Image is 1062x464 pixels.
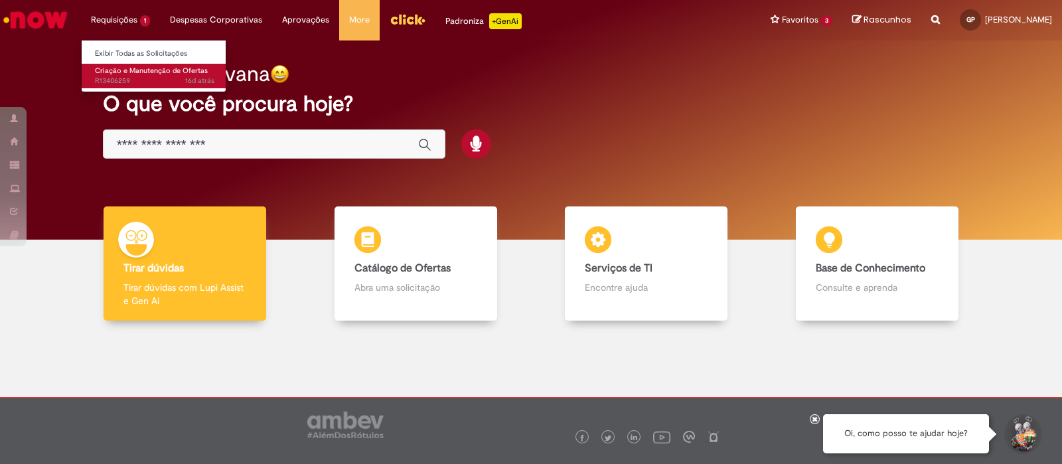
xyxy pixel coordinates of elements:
[683,431,695,443] img: logo_footer_workplace.png
[282,13,329,27] span: Aprovações
[489,13,522,29] p: +GenAi
[95,76,214,86] span: R13406259
[653,428,670,445] img: logo_footer_youtube.png
[816,281,939,294] p: Consulte e aprenda
[782,13,818,27] span: Favoritos
[270,64,289,84] img: happy-face.png
[1002,414,1042,454] button: Iniciar Conversa de Suporte
[307,412,384,438] img: logo_footer_ambev_rotulo_gray.png
[864,13,911,26] span: Rascunhos
[354,262,451,275] b: Catálogo de Ofertas
[301,206,532,321] a: Catálogo de Ofertas Abra uma solicitação
[823,414,989,453] div: Oi, como posso te ajudar hoje?
[585,281,708,294] p: Encontre ajuda
[140,15,150,27] span: 1
[95,66,208,76] span: Criação e Manutenção de Ofertas
[91,13,137,27] span: Requisições
[579,435,585,441] img: logo_footer_facebook.png
[966,15,975,24] span: GP
[445,13,522,29] div: Padroniza
[531,206,762,321] a: Serviços de TI Encontre ajuda
[390,9,425,29] img: click_logo_yellow_360x200.png
[762,206,993,321] a: Base de Conhecimento Consulte e aprenda
[185,76,214,86] span: 16d atrás
[81,40,226,92] ul: Requisições
[123,281,246,307] p: Tirar dúvidas com Lupi Assist e Gen Ai
[585,262,652,275] b: Serviços de TI
[821,15,832,27] span: 3
[708,431,720,443] img: logo_footer_naosei.png
[605,435,611,441] img: logo_footer_twitter.png
[70,206,301,321] a: Tirar dúvidas Tirar dúvidas com Lupi Assist e Gen Ai
[349,13,370,27] span: More
[1,7,70,33] img: ServiceNow
[170,13,262,27] span: Despesas Corporativas
[185,76,214,86] time: 12/08/2025 20:21:16
[123,262,184,275] b: Tirar dúvidas
[354,281,477,294] p: Abra uma solicitação
[816,262,925,275] b: Base de Conhecimento
[103,92,959,116] h2: O que você procura hoje?
[631,434,637,442] img: logo_footer_linkedin.png
[82,64,228,88] a: Aberto R13406259 : Criação e Manutenção de Ofertas
[82,46,228,61] a: Exibir Todas as Solicitações
[852,14,911,27] a: Rascunhos
[985,14,1052,25] span: [PERSON_NAME]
